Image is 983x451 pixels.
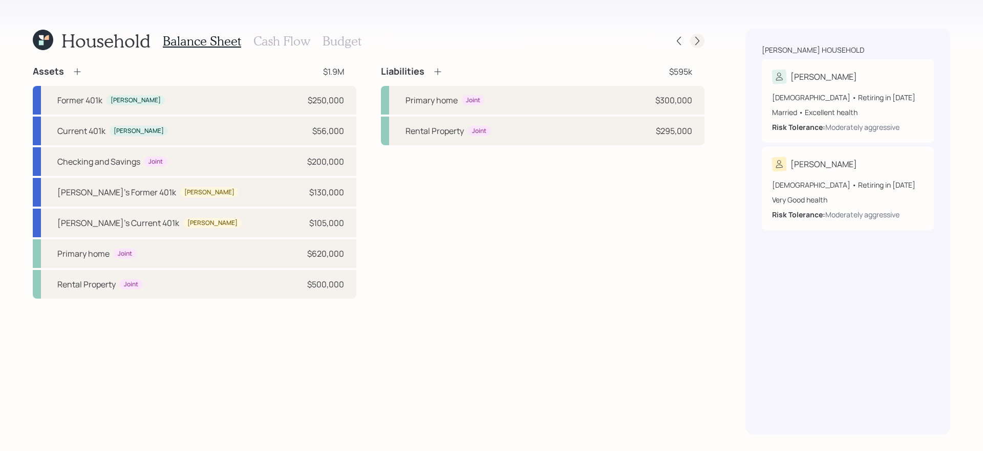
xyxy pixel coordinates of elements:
[57,94,102,106] div: Former 401k
[118,250,132,258] div: Joint
[57,125,105,137] div: Current 401k
[790,158,857,170] div: [PERSON_NAME]
[790,71,857,83] div: [PERSON_NAME]
[669,65,692,78] div: $595k
[825,122,900,132] div: Moderately aggressive
[405,94,458,106] div: Primary home
[772,92,924,103] div: [DEMOGRAPHIC_DATA] • Retiring in [DATE]
[308,94,344,106] div: $250,000
[114,127,164,136] div: [PERSON_NAME]
[184,188,234,197] div: [PERSON_NAME]
[772,122,825,132] b: Risk Tolerance:
[61,30,151,52] h1: Household
[253,34,310,49] h3: Cash Flow
[466,96,480,105] div: Joint
[656,125,692,137] div: $295,000
[57,155,140,168] div: Checking and Savings
[762,45,864,55] div: [PERSON_NAME] household
[163,34,241,49] h3: Balance Sheet
[57,247,110,260] div: Primary home
[33,66,64,77] h4: Assets
[57,278,116,290] div: Rental Property
[148,157,163,166] div: Joint
[307,155,344,168] div: $200,000
[772,210,825,219] b: Risk Tolerance:
[825,209,900,220] div: Moderately aggressive
[57,186,176,198] div: [PERSON_NAME]'s Former 401k
[307,247,344,260] div: $620,000
[323,65,344,78] div: $1.9M
[57,217,179,229] div: [PERSON_NAME]'s Current 401k
[309,186,344,198] div: $130,000
[111,96,161,105] div: [PERSON_NAME]
[405,125,464,137] div: Rental Property
[472,127,486,136] div: Joint
[772,107,924,118] div: Married • Excellent health
[381,66,424,77] h4: Liabilities
[772,179,924,190] div: [DEMOGRAPHIC_DATA] • Retiring in [DATE]
[772,194,924,205] div: Very Good health
[124,280,138,289] div: Joint
[655,94,692,106] div: $300,000
[309,217,344,229] div: $105,000
[307,278,344,290] div: $500,000
[187,219,238,228] div: [PERSON_NAME]
[323,34,361,49] h3: Budget
[312,125,344,137] div: $56,000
